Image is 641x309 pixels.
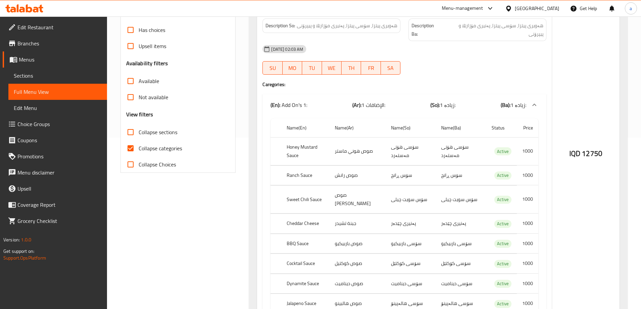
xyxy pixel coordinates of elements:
button: WE [322,61,342,75]
div: Active [494,260,511,268]
span: IQD [569,147,580,160]
a: Sections [8,68,107,84]
strong: Description So: [265,22,295,30]
td: 1000 [517,234,538,254]
div: (En): Add On's 1:(Ar):الإضافات 1:(So):زیادە 1:(Ba):زیادە 1: [262,94,546,116]
td: صوص باربيكيو [329,234,386,254]
span: 1.0.0 [21,235,31,244]
span: WE [325,63,339,73]
span: Active [494,240,511,247]
span: Upsell items [139,42,166,50]
span: Active [494,300,511,308]
b: (Ar): [352,100,361,110]
span: Menus [19,55,102,64]
div: [GEOGRAPHIC_DATA] [515,5,559,12]
td: سۆسی هۆنی مەستەرد [386,137,436,165]
span: [DATE] 02:03 AM [269,46,306,52]
span: Active [494,148,511,155]
td: پەنیری چێدەر [386,214,436,234]
td: 1000 [517,214,538,234]
th: Honey Mustard Sauce [281,137,329,165]
span: TH [344,63,358,73]
a: Coupons [3,132,107,148]
th: Status [486,118,517,138]
th: Ranch Sauce [281,165,329,185]
span: Choice Groups [17,120,102,128]
a: Coverage Report [3,197,107,213]
a: Full Menu View [8,84,107,100]
span: Active [494,220,511,228]
td: 1000 [517,165,538,185]
span: FR [364,63,378,73]
b: (En): [271,100,280,110]
th: BBQ Sauce [281,234,329,254]
span: 12750 [582,147,602,160]
span: Upsell [17,185,102,193]
strong: Description Ba: [412,22,441,38]
a: Edit Restaurant [3,19,107,35]
p: Add On's 1: [271,101,307,109]
span: a [630,5,632,12]
span: زیادە 1: [510,100,526,110]
span: هەویری پیتزا، سۆسی پیتزا، پەنیری مۆزارێلا و پیپرۆنی [297,22,397,30]
td: سۆسی هۆنی مەستەرد [436,137,486,165]
td: سۆس ڕانچ [386,165,436,185]
span: SU [265,63,280,73]
span: Get support on: [3,247,34,256]
div: Active [494,147,511,155]
td: سۆسی ديناميت [386,274,436,294]
button: SA [381,61,400,75]
button: SU [262,61,282,75]
th: Cheddar Cheese [281,214,329,234]
span: Edit Menu [14,104,102,112]
a: Menus [3,51,107,68]
span: Available [139,77,159,85]
a: Upsell [3,181,107,197]
td: صوص كوكتيل [329,254,386,274]
td: صوص ديناميت [329,274,386,294]
span: Coupons [17,136,102,144]
span: Not available [139,93,168,101]
h3: Availability filters [126,60,168,67]
button: TU [302,61,322,75]
td: سۆسی باربیکیو [436,234,486,254]
span: SA [384,63,398,73]
th: Dynamite Sauce [281,274,329,294]
b: (So): [430,100,440,110]
td: 1000 [517,274,538,294]
td: سۆسی باربیکیو [386,234,436,254]
td: سۆس سویت چیلی [386,186,436,214]
td: 1000 [517,137,538,165]
b: (Ba): [501,100,510,110]
td: 1000 [517,254,538,274]
span: Sections [14,72,102,80]
td: پەنیری چێدەر [436,214,486,234]
span: Collapse Choices [139,160,176,168]
span: Collapse sections [139,128,177,136]
th: Cocktail Sauce [281,254,329,274]
span: Coverage Report [17,201,102,209]
td: جبنة تشيدر [329,214,386,234]
span: Branch specific items [139,10,186,18]
td: صوص رانش [329,165,386,185]
span: الإضافات 1: [361,100,385,110]
th: Name(Ar) [329,118,386,138]
button: FR [361,61,381,75]
div: Menu-management [442,4,483,12]
th: Name(So) [386,118,436,138]
span: TU [305,63,319,73]
a: Choice Groups [3,116,107,132]
a: Edit Menu [8,100,107,116]
td: سۆسی كۆكتێل [436,254,486,274]
td: 1000 [517,186,538,214]
th: Price [517,118,538,138]
span: Full Menu View [14,88,102,96]
div: Active [494,196,511,204]
span: Grocery Checklist [17,217,102,225]
th: Sweet Chili Sauce [281,186,329,214]
span: Collapse categories [139,144,182,152]
a: Menu disclaimer [3,164,107,181]
span: Branches [17,39,102,47]
span: Promotions [17,152,102,160]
